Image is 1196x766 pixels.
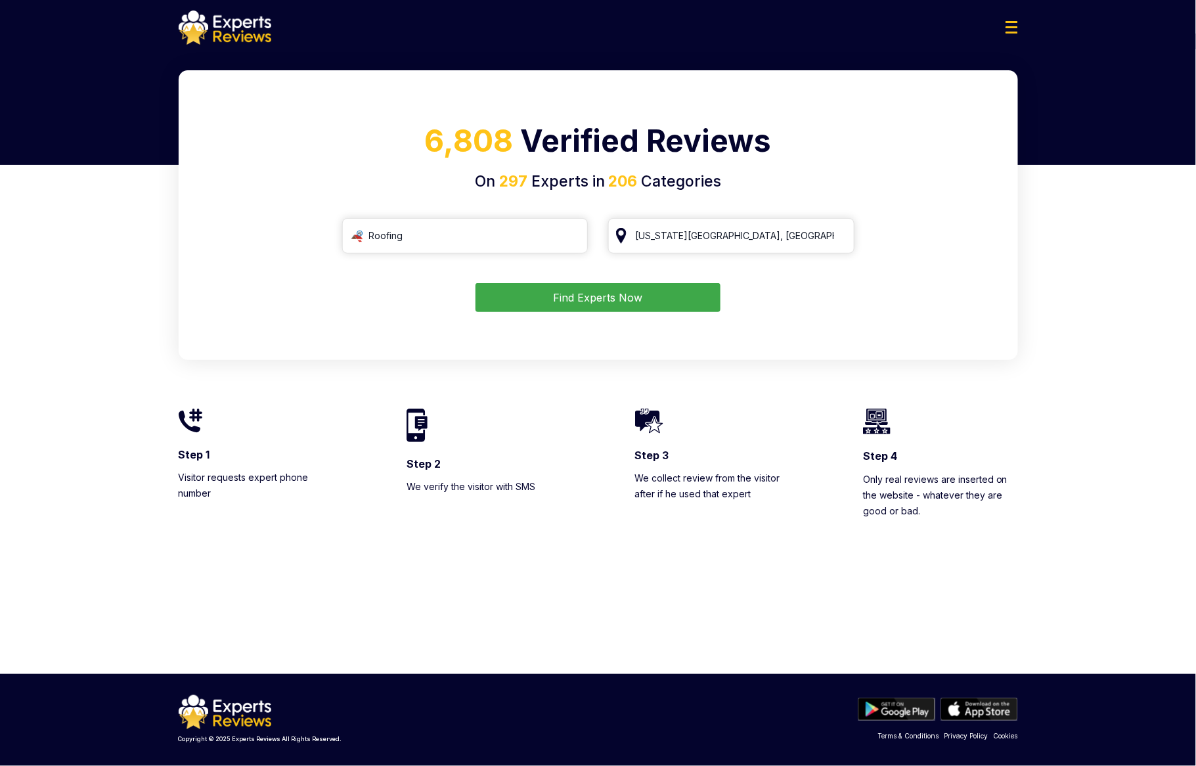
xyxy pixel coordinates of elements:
[863,472,1018,519] p: Only real reviews are inserted on the website - whatever they are good or bad.
[179,734,342,744] p: Copyright © 2025 Experts Reviews All Rights Reserved.
[863,409,891,434] img: homeIcon4
[179,695,271,729] img: logo
[605,172,637,191] span: 206
[608,218,854,254] input: Your City
[342,218,588,254] input: Search Category
[194,118,1002,170] h1: Verified Reviews
[425,122,514,159] span: 6,808
[407,479,562,495] p: We verify the visitor with SMS
[407,457,562,471] h3: Step 2
[179,11,271,45] img: logo
[994,731,1018,741] a: Cookies
[944,731,988,741] a: Privacy Policy
[179,409,202,433] img: homeIcon1
[635,409,663,434] img: homeIcon3
[878,731,939,741] a: Terms & Conditions
[941,698,1018,721] img: apple store btn
[499,172,527,191] span: 297
[194,170,1002,193] h4: On Experts in Categories
[1006,21,1018,34] img: Menu Icon
[407,409,428,441] img: homeIcon2
[635,448,790,462] h3: Step 3
[863,449,1018,463] h3: Step 4
[476,283,720,312] button: Find Experts Now
[635,470,790,502] p: We collect review from the visitor after if he used that expert
[858,698,935,721] img: play store btn
[179,470,334,501] p: Visitor requests expert phone number
[179,447,334,462] h3: Step 1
